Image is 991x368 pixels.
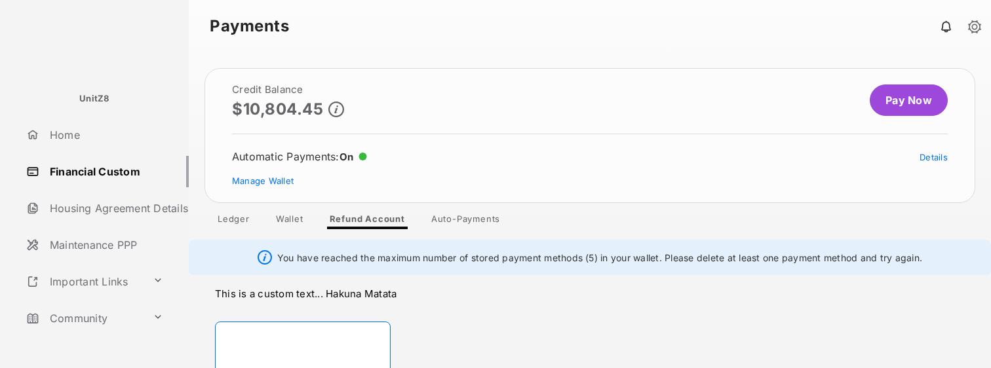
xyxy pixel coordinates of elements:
[319,213,416,229] a: Refund Account
[21,119,189,151] a: Home
[340,151,354,163] span: On
[210,18,289,34] strong: Payments
[215,287,852,302] p: This is a custom text... Hakuna Matata
[207,213,260,229] a: Ledger
[421,213,511,229] a: Auto-Payments
[21,193,189,224] a: Housing Agreement Details
[79,92,109,105] p: UnitZ8
[265,213,314,229] a: Wallet
[21,303,147,334] a: Community
[232,150,367,163] div: Automatic Payments :
[21,156,189,187] a: Financial Custom
[21,266,147,297] a: Important Links
[189,240,991,275] div: You have reached the maximum number of stored payment methods (5) in your wallet. Please delete a...
[232,84,344,95] h2: Credit Balance
[920,152,948,162] a: Details
[21,229,189,261] a: Maintenance PPP
[232,175,294,186] a: Manage Wallet
[232,100,323,118] p: $10,804.45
